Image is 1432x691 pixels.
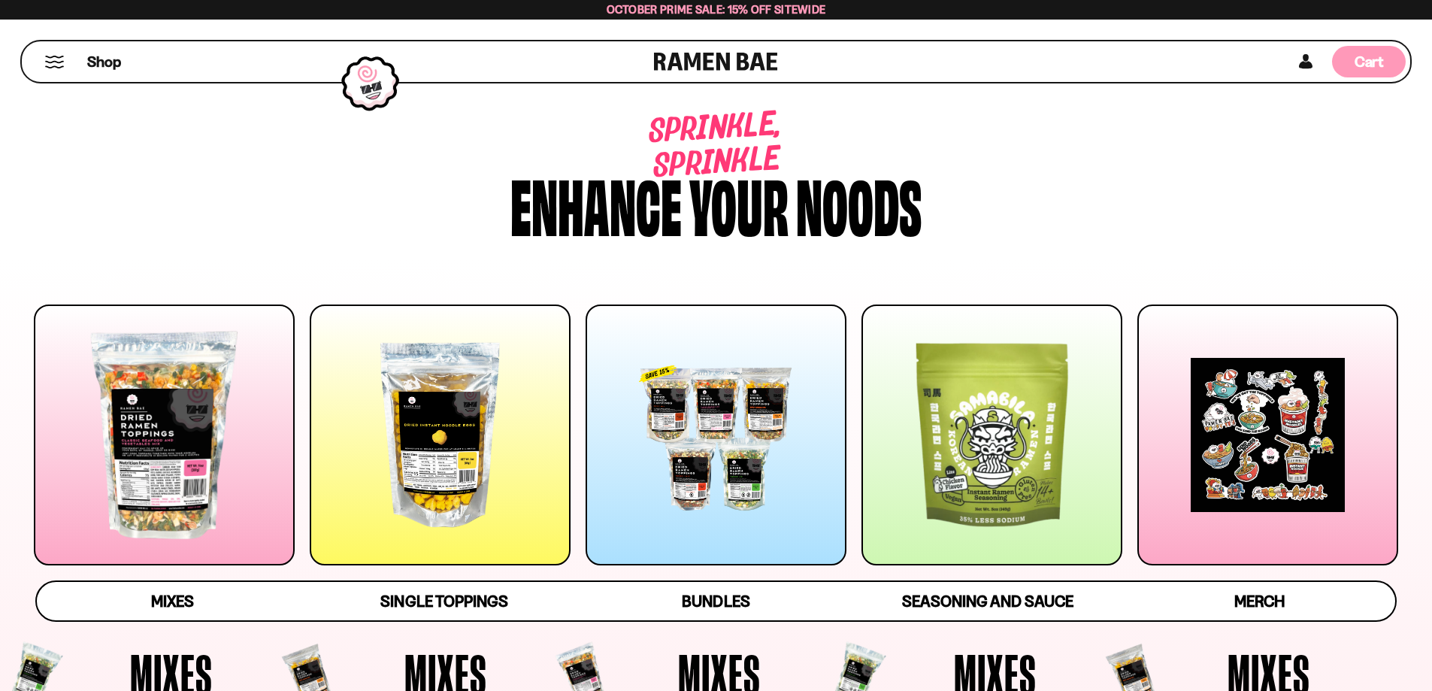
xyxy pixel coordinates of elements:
button: Mobile Menu Trigger [44,56,65,68]
span: Seasoning and Sauce [902,592,1073,611]
a: Mixes [37,582,308,620]
a: Shop [87,46,121,77]
span: Shop [87,52,121,72]
a: Single Toppings [308,582,580,620]
div: Enhance [510,168,682,239]
a: Seasoning and Sauce [852,582,1123,620]
span: October Prime Sale: 15% off Sitewide [607,2,826,17]
div: your [689,168,789,239]
span: Single Toppings [380,592,507,611]
span: Cart [1355,53,1384,71]
span: Mixes [151,592,194,611]
div: noods [796,168,922,239]
a: Merch [1124,582,1395,620]
a: Bundles [580,582,852,620]
span: Merch [1234,592,1285,611]
div: Cart [1332,41,1406,82]
span: Bundles [682,592,749,611]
